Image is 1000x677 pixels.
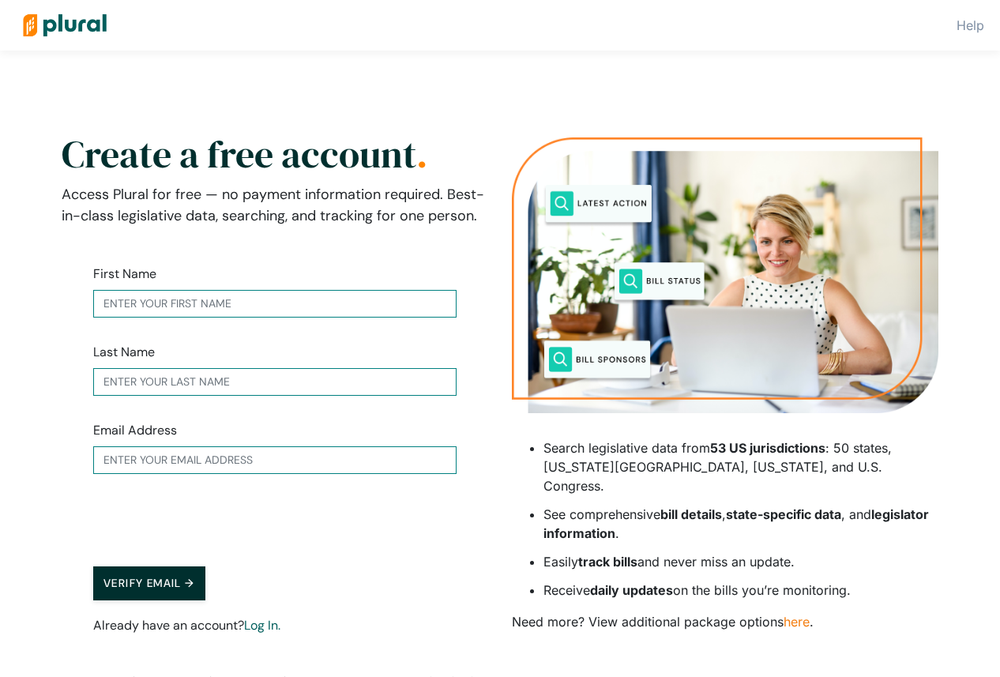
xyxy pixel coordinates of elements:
input: Enter your first name [93,290,457,318]
p: Access Plural for free — no payment information required. Best-in-class legislative data, searchi... [62,184,488,227]
li: Search legislative data from : 50 states, [US_STATE][GEOGRAPHIC_DATA], [US_STATE], and U.S. Congr... [543,438,938,495]
label: Email Address [93,421,177,440]
li: Easily and never miss an update. [543,552,938,571]
li: Receive on the bills you’re monitoring. [543,581,938,600]
strong: legislator information [543,506,929,541]
a: Help [957,17,984,33]
label: Last Name [93,343,155,362]
button: Verify Email → [93,566,205,600]
strong: state-specific data [726,506,841,522]
img: Person searching on their laptop for public policy information with search words of latest action... [512,137,938,413]
a: here [784,614,810,630]
label: First Name [93,265,156,284]
strong: 53 US jurisdictions [710,440,825,456]
strong: track bills [578,554,637,570]
a: Log In. [244,617,280,634]
p: Need more? View additional package options . [512,612,938,631]
p: Already have an account? [93,616,457,635]
span: . [416,128,427,180]
li: See comprehensive , , and . [543,505,938,543]
h2: Create a free account [62,140,488,168]
input: Enter your last name [93,368,457,396]
strong: daily updates [590,582,673,598]
input: Enter your email address [93,446,457,474]
strong: bill details [660,506,722,522]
